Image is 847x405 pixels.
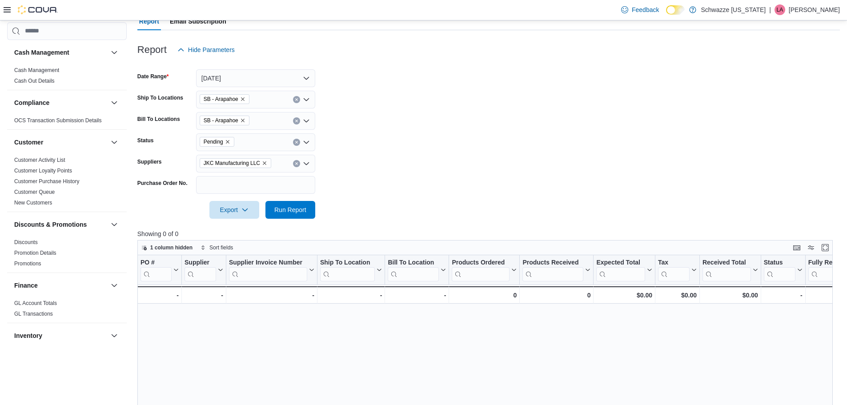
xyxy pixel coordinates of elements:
[522,258,583,267] div: Products Received
[293,117,300,124] button: Clear input
[596,290,652,301] div: $0.00
[775,4,785,15] div: Libby Aragon
[137,180,188,187] label: Purchase Order No.
[14,157,65,163] a: Customer Activity List
[7,298,127,323] div: Finance
[7,115,127,129] div: Compliance
[701,4,766,15] p: Schwazze [US_STATE]
[596,258,652,281] button: Expected Total
[14,98,107,107] button: Compliance
[7,237,127,273] div: Discounts & Promotions
[14,67,59,73] a: Cash Management
[702,258,751,281] div: Received Total
[200,158,271,168] span: JKC Manufacturing LLC
[522,258,590,281] button: Products Received
[14,168,72,174] a: Customer Loyalty Points
[240,118,245,123] button: Remove SB - Arapahoe from selection in this group
[138,242,196,253] button: 1 column hidden
[303,160,310,167] button: Open list of options
[14,249,56,257] span: Promotion Details
[764,258,803,281] button: Status
[658,258,697,281] button: Tax
[229,290,314,301] div: -
[109,47,120,58] button: Cash Management
[109,219,120,230] button: Discounts & Promotions
[14,220,107,229] button: Discounts & Promotions
[658,258,690,267] div: Tax
[632,5,659,14] span: Feedback
[14,178,80,184] a: Customer Purchase History
[14,48,107,57] button: Cash Management
[14,117,102,124] span: OCS Transaction Submission Details
[140,258,172,267] div: PO #
[452,258,517,281] button: Products Ordered
[14,331,107,340] button: Inventory
[140,258,179,281] button: PO #
[764,290,803,301] div: -
[204,116,238,125] span: SB - Arapahoe
[14,300,57,306] a: GL Account Totals
[14,261,41,267] a: Promotions
[197,242,237,253] button: Sort fields
[522,290,590,301] div: 0
[109,97,120,108] button: Compliance
[170,12,226,30] span: Email Subscription
[388,258,439,281] div: Bill To Location
[806,242,816,253] button: Display options
[265,201,315,219] button: Run Report
[14,189,55,195] a: Customer Queue
[303,117,310,124] button: Open list of options
[137,94,183,101] label: Ship To Locations
[200,116,249,125] span: SB - Arapahoe
[658,258,690,281] div: Tax
[452,258,510,281] div: Products Ordered
[7,65,127,90] div: Cash Management
[388,258,439,267] div: Bill To Location
[14,138,107,147] button: Customer
[229,258,307,281] div: Supplier Invoice Number
[14,311,53,317] a: GL Transactions
[140,258,172,281] div: PO # URL
[14,281,107,290] button: Finance
[200,94,249,104] span: SB - Arapahoe
[791,242,802,253] button: Keyboard shortcuts
[14,281,38,290] h3: Finance
[293,139,300,146] button: Clear input
[596,258,645,281] div: Expected Total
[293,96,300,103] button: Clear input
[150,244,193,251] span: 1 column hidden
[702,258,758,281] button: Received Total
[666,5,685,15] input: Dark Mode
[303,96,310,103] button: Open list of options
[14,220,87,229] h3: Discounts & Promotions
[240,96,245,102] button: Remove SB - Arapahoe from selection in this group
[789,4,840,15] p: [PERSON_NAME]
[14,250,56,256] a: Promotion Details
[14,188,55,196] span: Customer Queue
[14,260,41,267] span: Promotions
[618,1,662,19] a: Feedback
[204,159,260,168] span: JKC Manufacturing LLC
[215,201,254,219] span: Export
[596,258,645,267] div: Expected Total
[139,12,159,30] span: Report
[320,290,382,301] div: -
[14,239,38,245] a: Discounts
[14,48,69,57] h3: Cash Management
[196,69,315,87] button: [DATE]
[658,290,697,301] div: $0.00
[204,137,223,146] span: Pending
[185,290,223,301] div: -
[14,200,52,206] a: New Customers
[229,258,307,267] div: Supplier Invoice Number
[274,205,306,214] span: Run Report
[14,98,49,107] h3: Compliance
[14,300,57,307] span: GL Account Totals
[204,95,238,104] span: SB - Arapahoe
[14,67,59,74] span: Cash Management
[452,258,510,267] div: Products Ordered
[14,310,53,317] span: GL Transactions
[14,138,43,147] h3: Customer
